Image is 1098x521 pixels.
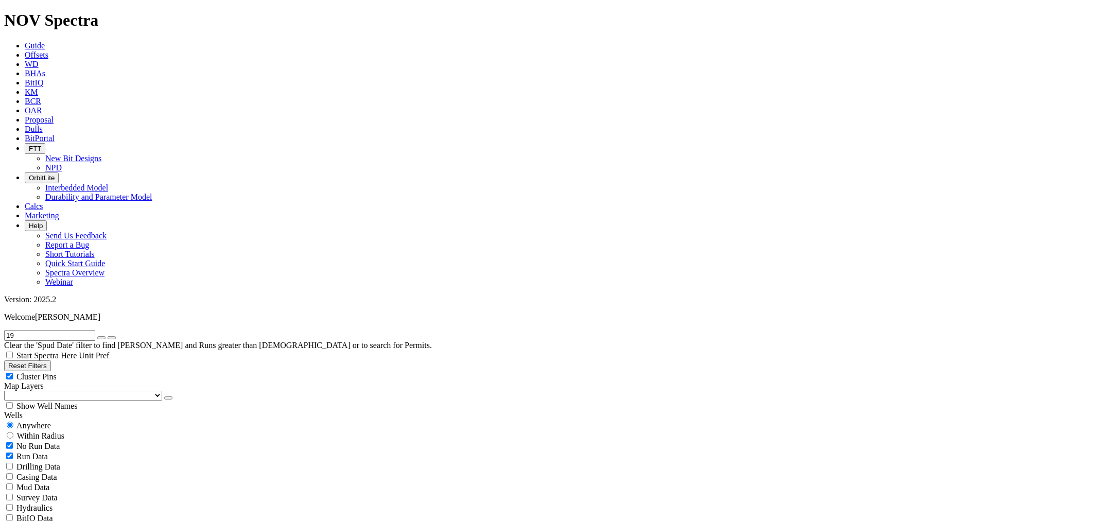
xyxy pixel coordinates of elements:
span: Casing Data [16,473,57,481]
input: Start Spectra Here [6,352,13,358]
div: Version: 2025.2 [4,295,1094,304]
span: Survey Data [16,493,58,502]
a: Durability and Parameter Model [45,193,152,201]
button: Reset Filters [4,360,51,371]
h1: NOV Spectra [4,11,1094,30]
span: Cluster Pins [16,372,57,381]
filter-controls-checkbox: Hydraulics Analysis [4,502,1094,513]
a: Quick Start Guide [45,259,105,268]
a: Offsets [25,50,48,59]
a: KM [25,88,38,96]
button: OrbitLite [25,172,59,183]
a: NPD [45,163,62,172]
p: Welcome [4,312,1094,322]
button: FTT [25,143,45,154]
a: Short Tutorials [45,250,95,258]
a: Proposal [25,115,54,124]
a: Spectra Overview [45,268,104,277]
span: OrbitLite [29,174,55,182]
a: Webinar [45,277,73,286]
span: Drilling Data [16,462,60,471]
span: Run Data [16,452,48,461]
a: WD [25,60,39,68]
span: Clear the 'Spud Date' filter to find [PERSON_NAME] and Runs greater than [DEMOGRAPHIC_DATA] or to... [4,341,432,350]
a: OAR [25,106,42,115]
span: Start Spectra Here [16,351,77,360]
span: [PERSON_NAME] [35,312,100,321]
a: BHAs [25,69,45,78]
a: Report a Bug [45,240,89,249]
a: Calcs [25,202,43,211]
a: BitPortal [25,134,55,143]
span: FTT [29,145,41,152]
span: Show Well Names [16,402,77,410]
a: BitIQ [25,78,43,87]
a: Interbedded Model [45,183,108,192]
button: Help [25,220,47,231]
a: Marketing [25,211,59,220]
span: Unit Pref [79,351,109,360]
a: New Bit Designs [45,154,101,163]
span: No Run Data [16,442,60,450]
a: Send Us Feedback [45,231,107,240]
a: Dulls [25,125,43,133]
span: Mud Data [16,483,49,492]
span: Map Layers [4,381,44,390]
a: BCR [25,97,41,106]
span: Hydraulics [16,503,53,512]
a: Guide [25,41,45,50]
div: Wells [4,411,1094,420]
span: Help [29,222,43,230]
span: Within Radius [17,431,64,440]
span: Anywhere [16,421,51,430]
input: Search [4,330,95,341]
